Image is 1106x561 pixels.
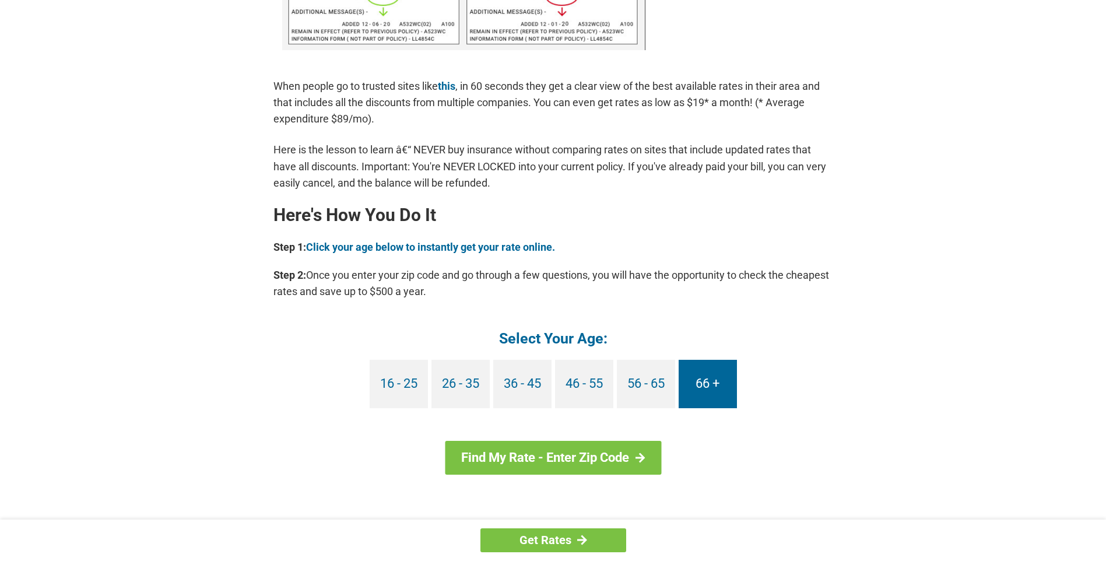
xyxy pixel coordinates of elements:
a: Click your age below to instantly get your rate online. [306,241,555,253]
a: 16 - 25 [370,360,428,408]
p: When people go to trusted sites like , in 60 seconds they get a clear view of the best available ... [273,78,833,127]
b: Step 2: [273,269,306,281]
a: 36 - 45 [493,360,552,408]
p: Once you enter your zip code and go through a few questions, you will have the opportunity to che... [273,267,833,300]
h2: Here's How You Do It [273,206,833,225]
a: 46 - 55 [555,360,613,408]
a: Get Rates [480,528,626,552]
a: this [438,80,455,92]
a: 26 - 35 [431,360,490,408]
h4: Select Your Age: [273,329,833,348]
b: Step 1: [273,241,306,253]
p: Here is the lesson to learn â€“ NEVER buy insurance without comparing rates on sites that include... [273,142,833,191]
a: 66 + [679,360,737,408]
a: 56 - 65 [617,360,675,408]
a: Find My Rate - Enter Zip Code [445,441,661,475]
